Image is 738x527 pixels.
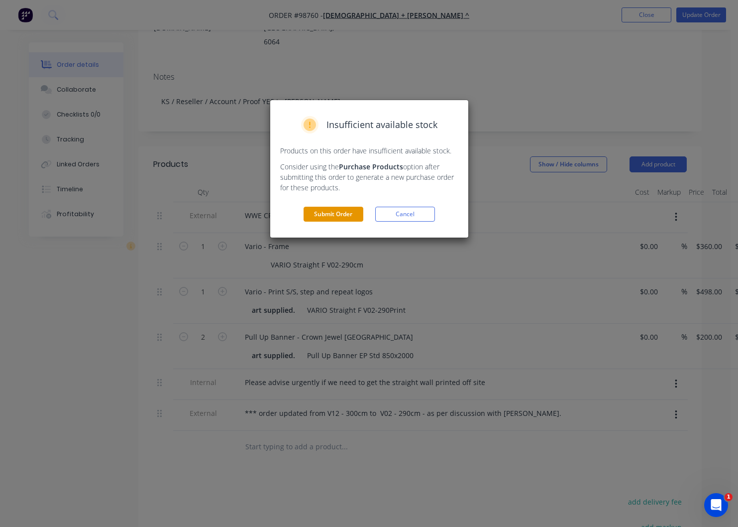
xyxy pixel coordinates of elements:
iframe: Intercom live chat [704,493,728,517]
p: Consider using the option after submitting this order to generate a new purchase order for these ... [280,161,458,193]
button: Submit Order [304,207,363,222]
span: 1 [725,493,733,501]
strong: Purchase Products [339,162,403,171]
button: Cancel [375,207,435,222]
p: Products on this order have insufficient available stock. [280,145,458,156]
span: Insufficient available stock [326,118,437,132]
